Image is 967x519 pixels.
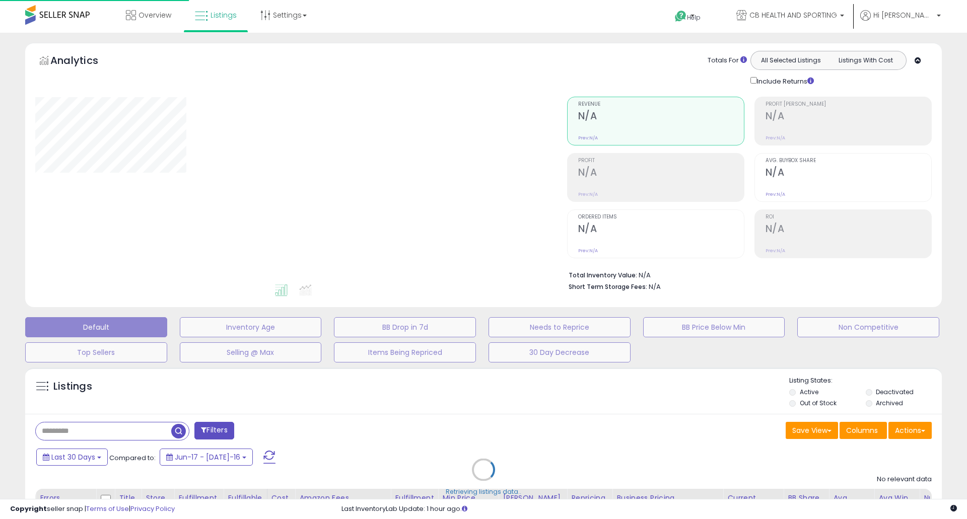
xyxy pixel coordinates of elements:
[743,75,826,87] div: Include Returns
[667,3,720,33] a: Help
[489,317,631,337] button: Needs to Reprice
[180,342,322,362] button: Selling @ Max
[766,110,931,124] h2: N/A
[25,342,167,362] button: Top Sellers
[578,135,598,141] small: Prev: N/A
[334,317,476,337] button: BB Drop in 7d
[569,282,647,291] b: Short Term Storage Fees:
[578,223,744,237] h2: N/A
[766,223,931,237] h2: N/A
[687,13,701,22] span: Help
[578,158,744,164] span: Profit
[578,167,744,180] h2: N/A
[50,53,118,70] h5: Analytics
[708,56,747,65] div: Totals For
[569,271,637,279] b: Total Inventory Value:
[766,191,785,197] small: Prev: N/A
[10,504,175,514] div: seller snap | |
[489,342,631,362] button: 30 Day Decrease
[873,10,934,20] span: Hi [PERSON_NAME]
[139,10,171,20] span: Overview
[749,10,837,20] span: CB HEALTH AND SPORTING
[649,282,661,291] span: N/A
[180,317,322,337] button: Inventory Age
[578,102,744,107] span: Revenue
[578,214,744,220] span: Ordered Items
[569,268,924,280] li: N/A
[25,317,167,337] button: Default
[860,10,941,33] a: Hi [PERSON_NAME]
[211,10,237,20] span: Listings
[766,214,931,220] span: ROI
[766,135,785,141] small: Prev: N/A
[828,54,903,67] button: Listings With Cost
[643,317,785,337] button: BB Price Below Min
[753,54,828,67] button: All Selected Listings
[578,110,744,124] h2: N/A
[766,167,931,180] h2: N/A
[766,158,931,164] span: Avg. Buybox Share
[674,10,687,23] i: Get Help
[766,248,785,254] small: Prev: N/A
[578,248,598,254] small: Prev: N/A
[578,191,598,197] small: Prev: N/A
[446,487,521,496] div: Retrieving listings data..
[334,342,476,362] button: Items Being Repriced
[766,102,931,107] span: Profit [PERSON_NAME]
[10,504,47,513] strong: Copyright
[797,317,939,337] button: Non Competitive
